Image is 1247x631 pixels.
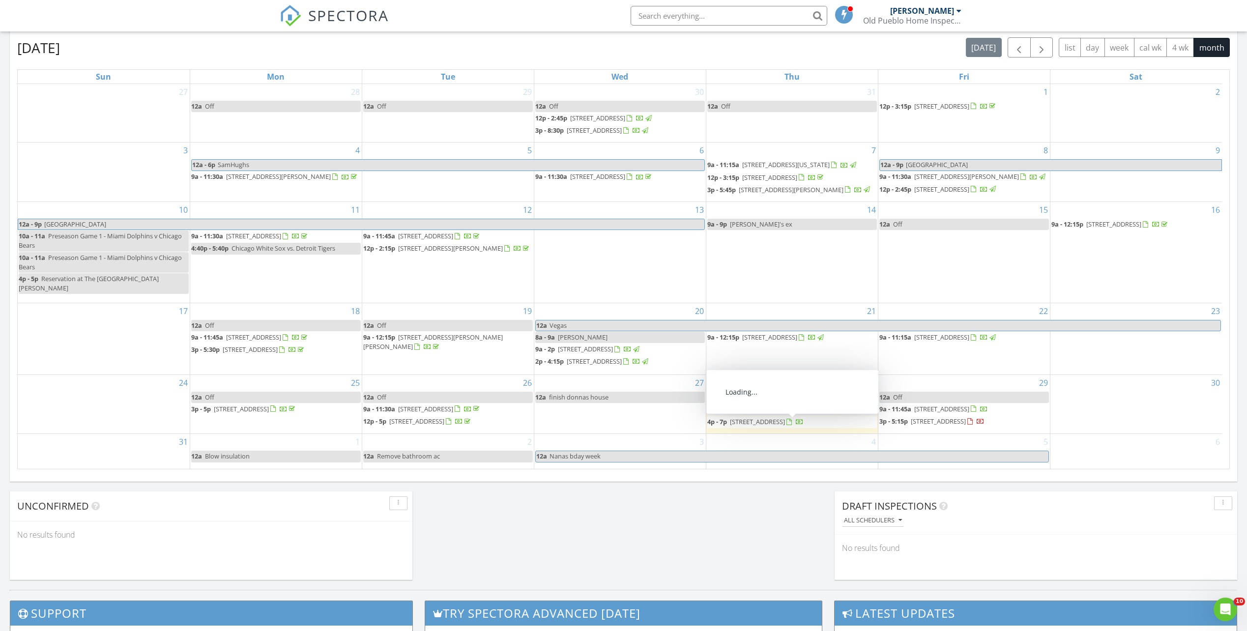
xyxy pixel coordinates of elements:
a: Go to August 21, 2025 [865,303,878,319]
a: Go to July 31, 2025 [865,84,878,100]
span: [GEOGRAPHIC_DATA] [44,220,106,229]
a: 4p - 7p [STREET_ADDRESS] [707,416,877,428]
span: [PERSON_NAME] [558,333,608,342]
a: 9a - 11a [STREET_ADDRESS][PERSON_NAME] [707,393,857,402]
a: 2p - 4:15p [STREET_ADDRESS] [535,357,650,366]
a: Go to August 6, 2025 [697,143,706,158]
span: [STREET_ADDRESS] [570,172,625,181]
a: Go to July 30, 2025 [693,84,706,100]
a: 9a - 11:45a [STREET_ADDRESS] [879,404,988,413]
img: The Best Home Inspection Software - Spectora [280,5,301,27]
span: 8a - 9a [535,333,555,342]
span: [STREET_ADDRESS][PERSON_NAME] [398,244,503,253]
td: Go to September 5, 2025 [878,434,1050,469]
a: 9a - 11:15a [STREET_ADDRESS][US_STATE] [707,160,858,169]
a: 9a - 11:45a [STREET_ADDRESS] [191,332,361,344]
td: Go to August 21, 2025 [706,303,878,374]
span: [STREET_ADDRESS][PERSON_NAME] [733,393,838,402]
span: Remove bathroom ac [377,452,440,460]
td: Go to August 25, 2025 [190,374,362,434]
td: Go to August 12, 2025 [362,202,534,303]
span: [STREET_ADDRESS][PERSON_NAME][PERSON_NAME] [363,333,503,351]
a: Go to August 28, 2025 [865,375,878,391]
td: Go to July 29, 2025 [362,84,534,143]
td: Go to September 4, 2025 [706,434,878,469]
span: [STREET_ADDRESS][PERSON_NAME] [226,172,331,181]
span: Vegas [550,321,567,330]
a: Go to September 5, 2025 [1042,434,1050,450]
td: Go to August 14, 2025 [706,202,878,303]
a: Go to August 30, 2025 [1209,375,1222,391]
a: 9a - 11:30a [STREET_ADDRESS][PERSON_NAME] [879,171,1049,183]
span: 12a [536,451,548,461]
a: Go to August 1, 2025 [1042,84,1050,100]
span: [STREET_ADDRESS] [226,231,281,240]
a: 3p - 8:30p [STREET_ADDRESS] [535,125,705,137]
span: [STREET_ADDRESS][PERSON_NAME] [739,185,843,194]
span: 12a [191,321,202,330]
span: 12a - 9p [18,219,42,229]
span: 9a - 11:30a [363,404,395,413]
a: 3p - 5:45p [STREET_ADDRESS][PERSON_NAME] [707,185,871,194]
a: 12p - 3:15p [STREET_ADDRESS] [879,101,1049,113]
span: [STREET_ADDRESS] [567,126,622,135]
a: 9a - 11:30a [STREET_ADDRESS][PERSON_NAME] [879,172,1047,181]
span: [STREET_ADDRESS] [1086,220,1141,229]
a: 9a - 12:15p [STREET_ADDRESS][PERSON_NAME][PERSON_NAME] [363,333,503,351]
a: 9a - 11:30a [STREET_ADDRESS][PERSON_NAME] [191,171,361,183]
span: [STREET_ADDRESS] [389,417,444,426]
a: Go to August 15, 2025 [1037,202,1050,218]
td: Go to August 3, 2025 [18,143,190,202]
td: Go to August 11, 2025 [190,202,362,303]
td: Go to August 5, 2025 [362,143,534,202]
span: 9a - 11:30a [191,172,223,181]
a: Go to August 9, 2025 [1214,143,1222,158]
a: 9a - 11:30a [STREET_ADDRESS] [363,403,533,415]
a: 3p - 5:15p [STREET_ADDRESS] [879,416,1049,428]
span: 9a - 11:30a [535,172,567,181]
iframe: Intercom live chat [1214,598,1237,621]
span: 4p - 5p [19,274,38,283]
span: 12a [363,452,374,460]
a: Friday [957,70,971,84]
span: 9a - 12:15p [707,333,739,342]
a: 9a - 11:45a [STREET_ADDRESS] [363,231,481,240]
a: 4p - 7p [STREET_ADDRESS] [707,417,804,426]
a: Go to August 20, 2025 [693,303,706,319]
span: [STREET_ADDRESS] [742,173,797,182]
a: 12p - 2:15p [STREET_ADDRESS][PERSON_NAME] [363,244,531,253]
a: Go to August 25, 2025 [349,375,362,391]
a: 12p - 5p [STREET_ADDRESS] [363,416,533,428]
a: 9a - 11:30a [STREET_ADDRESS] [363,404,481,413]
a: 12p - 5p [STREET_ADDRESS] [707,404,877,416]
span: 12a [535,102,546,111]
span: Reservation at The [GEOGRAPHIC_DATA][PERSON_NAME] [19,274,159,292]
td: Go to August 29, 2025 [878,374,1050,434]
button: Previous month [1008,37,1031,57]
button: month [1193,38,1230,57]
span: [PERSON_NAME]'s ex [730,220,792,229]
a: 3p - 5p [STREET_ADDRESS] [191,403,361,415]
span: [STREET_ADDRESS] [223,345,278,354]
a: Go to September 3, 2025 [697,434,706,450]
span: 9a - 11a [707,393,730,402]
td: Go to August 4, 2025 [190,143,362,202]
span: 9a - 11:15a [707,160,739,169]
span: 12a [879,220,890,229]
span: Chicago White Sox vs. Detroit Tigers [232,244,335,253]
a: 9a - 12:15p [STREET_ADDRESS] [1051,220,1169,229]
a: Tuesday [439,70,457,84]
a: Go to September 6, 2025 [1214,434,1222,450]
a: 3p - 5:30p [STREET_ADDRESS] [191,344,361,356]
a: Go to July 28, 2025 [349,84,362,100]
span: [STREET_ADDRESS] [214,404,269,413]
a: 12p - 2:45p [STREET_ADDRESS] [535,113,705,124]
span: [STREET_ADDRESS] [914,185,969,194]
span: Unconfirmed [17,499,89,513]
td: Go to August 22, 2025 [878,303,1050,374]
td: Go to August 24, 2025 [18,374,190,434]
td: Go to September 6, 2025 [1050,434,1222,469]
a: Go to August 11, 2025 [349,202,362,218]
span: 12p - 2:15p [363,244,395,253]
a: 9a - 11:45a [STREET_ADDRESS] [879,403,1049,415]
